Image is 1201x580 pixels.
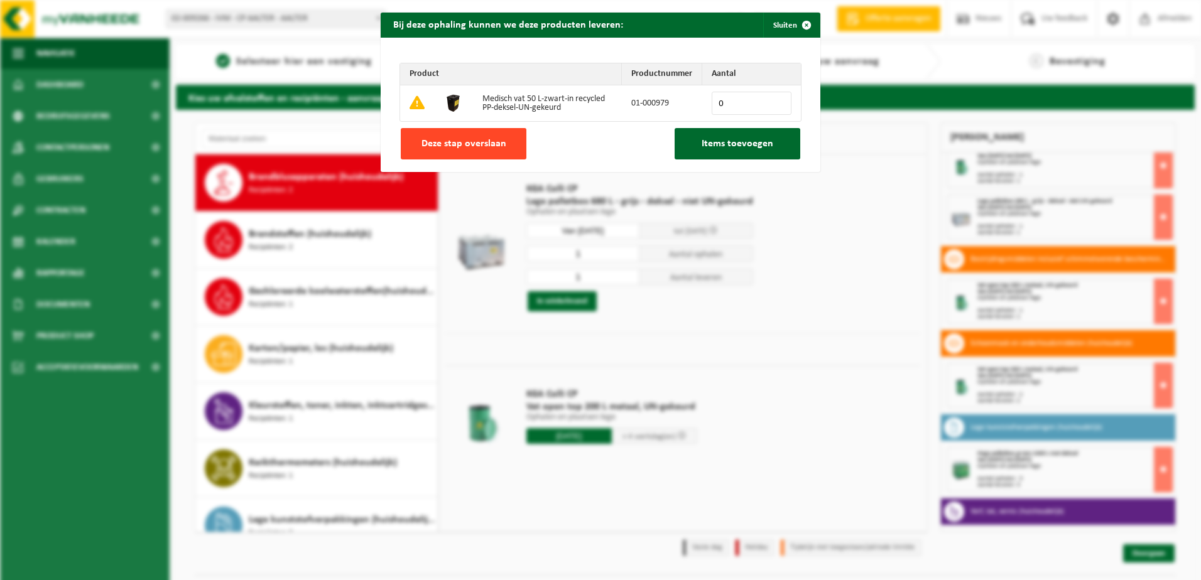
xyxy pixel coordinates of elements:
th: Productnummer [622,63,702,85]
th: Product [400,63,622,85]
span: Items toevoegen [702,139,773,149]
button: Items toevoegen [675,128,800,159]
img: 01-000979 [443,92,464,112]
button: Deze stap overslaan [401,128,526,159]
th: Aantal [702,63,801,85]
td: 01-000979 [622,85,702,121]
span: Deze stap overslaan [421,139,506,149]
td: Medisch vat 50 L-zwart-in recycled PP-deksel-UN-gekeurd [473,85,622,121]
button: Sluiten [763,13,819,38]
h2: Bij deze ophaling kunnen we deze producten leveren: [381,13,636,36]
